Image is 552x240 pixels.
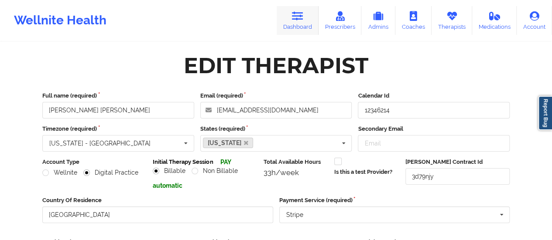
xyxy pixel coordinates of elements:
input: Deel Contract Id [405,168,510,185]
label: Wellnite [42,169,77,176]
label: Payment Service (required) [279,196,510,205]
label: Non Billable [192,167,238,175]
a: [US_STATE] [203,138,254,148]
a: Prescribers [319,6,362,35]
p: PAY [220,158,231,166]
a: Dashboard [277,6,319,35]
label: States (required) [200,125,352,133]
label: [PERSON_NAME] Contract Id [405,158,510,166]
label: Country Of Residence [42,196,273,205]
div: Edit Therapist [184,52,368,79]
input: Full name [42,102,194,118]
input: Email [358,135,510,152]
div: Stripe [286,212,303,218]
div: 33h/week [264,168,328,177]
label: Digital Practice [83,169,138,176]
label: Account Type [42,158,147,166]
p: automatic [153,181,257,190]
a: Admins [361,6,395,35]
div: [US_STATE] - [GEOGRAPHIC_DATA] [49,140,151,146]
label: Is this a test Provider? [334,168,392,176]
a: Account [517,6,552,35]
a: Report Bug [538,96,552,130]
label: Full name (required) [42,91,194,100]
label: Email (required) [200,91,352,100]
label: Calendar Id [358,91,510,100]
a: Coaches [395,6,432,35]
label: Total Available Hours [264,158,328,166]
input: Calendar Id [358,102,510,118]
a: Medications [472,6,517,35]
a: Therapists [432,6,472,35]
label: Secondary Email [358,125,510,133]
label: Initial Therapy Session [153,158,213,166]
label: Timezone (required) [42,125,194,133]
input: Email address [200,102,352,118]
label: Billable [153,167,185,175]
